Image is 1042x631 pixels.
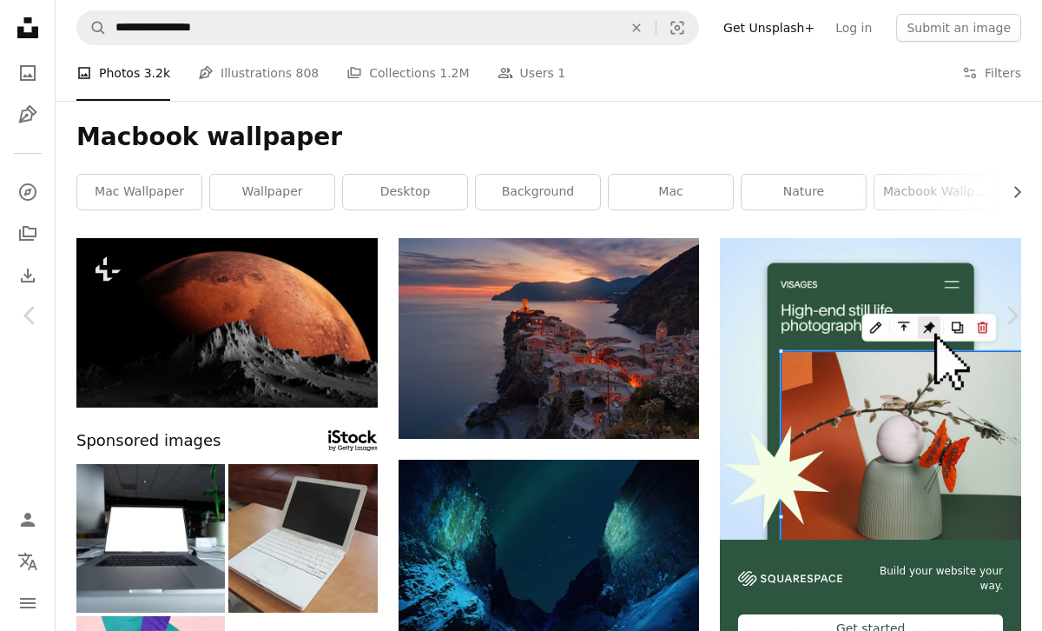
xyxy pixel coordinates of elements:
span: Build your website your way. [863,564,1003,594]
a: northern lights [399,553,700,568]
a: macbook wallpaper aesthetic [874,175,999,209]
a: Log in / Sign up [10,502,45,537]
button: Submit an image [896,14,1021,42]
a: aerial view of village on mountain cliff during orange sunset [399,330,700,346]
button: Menu [10,586,45,621]
a: background [476,175,600,209]
form: Find visuals sitewide [76,10,699,45]
a: a red moon rising over the top of a mountain [76,315,378,330]
button: Visual search [656,11,698,44]
a: Illustrations 808 [198,45,319,101]
img: old white macbook with black screen isolated and blurred background [228,464,377,613]
a: Users 1 [498,45,566,101]
a: wallpaper [210,175,334,209]
a: Next [981,232,1042,399]
a: Get Unsplash+ [713,14,825,42]
h1: Macbook wallpaper [76,122,1021,153]
button: Search Unsplash [77,11,107,44]
span: 808 [296,63,320,83]
img: MacBook Mockup in office [76,464,225,613]
img: a red moon rising over the top of a mountain [76,238,378,408]
a: mac [609,175,733,209]
a: Explore [10,175,45,209]
a: nature [742,175,866,209]
img: file-1723602894256-972c108553a7image [720,238,1021,540]
span: Sponsored images [76,428,221,454]
button: scroll list to the right [1001,175,1021,209]
button: Clear [617,11,656,44]
img: aerial view of village on mountain cliff during orange sunset [399,238,700,439]
a: Collections 1.2M [346,45,469,101]
a: Log in [825,14,882,42]
button: Filters [962,45,1021,101]
button: Language [10,544,45,579]
span: 1 [557,63,565,83]
a: Illustrations [10,97,45,132]
a: desktop [343,175,467,209]
a: Collections [10,216,45,251]
span: 1.2M [439,63,469,83]
img: file-1606177908946-d1eed1cbe4f5image [738,571,842,586]
a: Photos [10,56,45,90]
a: mac wallpaper [77,175,201,209]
